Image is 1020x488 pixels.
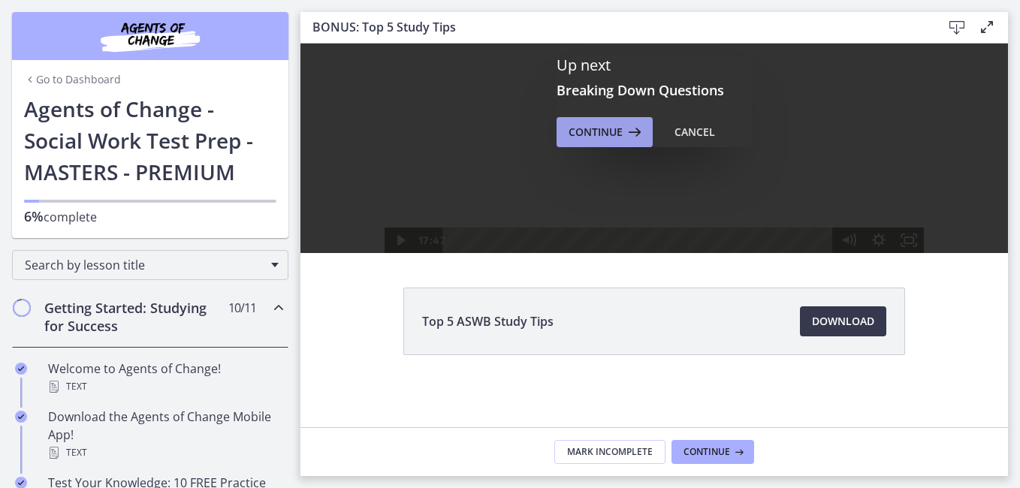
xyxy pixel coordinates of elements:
[48,444,282,462] div: Text
[674,123,715,141] div: Cancel
[554,440,665,464] button: Mark Incomplete
[24,207,276,226] p: complete
[567,446,653,458] span: Mark Incomplete
[557,117,653,147] button: Continue
[154,278,527,303] div: Playbar
[44,299,228,335] h2: Getting Started: Studying for Success
[48,360,282,396] div: Welcome to Agents of Change!
[569,123,623,141] span: Continue
[24,72,121,87] a: Go to Dashboard
[684,446,730,458] span: Continue
[15,411,27,423] i: Completed
[800,306,886,336] a: Download
[15,363,27,375] i: Completed
[24,207,44,225] span: 6%
[662,117,727,147] button: Cancel
[48,378,282,396] div: Text
[557,81,752,99] h3: Breaking Down Questions
[593,278,623,303] button: Fullscreen
[48,408,282,462] div: Download the Agents of Change Mobile App!
[84,278,114,303] button: Play Video
[25,257,264,273] span: Search by lesson title
[671,440,754,464] button: Continue
[228,299,256,317] span: 10 / 11
[557,56,752,75] p: Up next
[563,278,593,303] button: Show settings menu
[533,278,563,303] button: Mute
[312,18,918,36] h3: BONUS: Top 5 Study Tips
[422,312,554,330] span: Top 5 ASWB Study Tips
[24,93,276,188] h1: Agents of Change - Social Work Test Prep - MASTERS - PREMIUM
[12,250,288,280] div: Search by lesson title
[60,18,240,54] img: Agents of Change
[812,312,874,330] span: Download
